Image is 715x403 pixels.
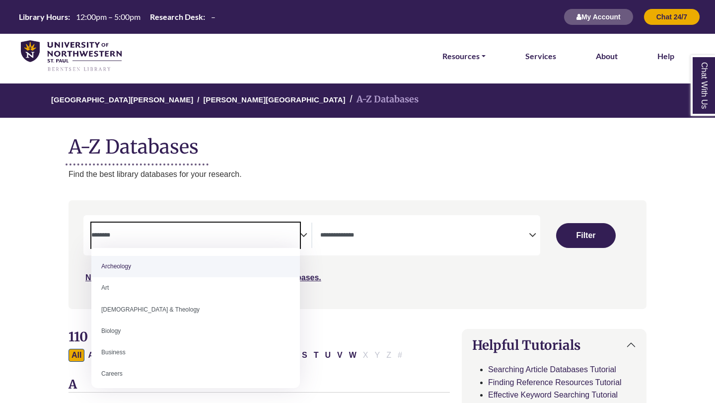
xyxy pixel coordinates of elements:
[346,92,419,107] li: A-Z Databases
[69,378,450,393] h3: A
[91,321,300,342] li: Biology
[462,329,646,361] button: Helpful Tutorials
[311,349,322,362] button: Filter Results T
[69,349,84,362] button: All
[488,378,622,387] a: Finding Reference Resources Tutorial
[643,8,700,25] button: Chat 24/7
[488,365,616,374] a: Searching Article Databases Tutorial
[488,391,618,399] a: Effective Keyword Searching Tutorial
[299,349,310,362] button: Filter Results S
[85,349,97,362] button: Filter Results A
[91,232,300,240] textarea: Search
[69,83,646,118] nav: breadcrumb
[91,256,300,277] li: Archeology
[69,350,406,359] div: Alpha-list to filter by first letter of database name
[564,8,634,25] button: My Account
[564,12,634,21] a: My Account
[346,349,359,362] button: Filter Results W
[203,94,345,104] a: [PERSON_NAME][GEOGRAPHIC_DATA]
[69,168,646,181] p: Find the best library databases for your research.
[91,277,300,299] li: Art
[91,363,300,385] li: Careers
[322,349,334,362] button: Filter Results U
[320,232,529,240] textarea: Search
[91,299,300,321] li: [DEMOGRAPHIC_DATA] & Theology
[51,94,193,104] a: [GEOGRAPHIC_DATA][PERSON_NAME]
[69,128,646,158] h1: A-Z Databases
[442,50,486,63] a: Resources
[146,11,206,22] th: Research Desk:
[643,12,700,21] a: Chat 24/7
[525,50,556,63] a: Services
[69,200,646,309] nav: Search filters
[85,273,321,282] a: Not sure where to start? Check our Recommended Databases.
[15,11,219,21] table: Hours Today
[334,349,346,362] button: Filter Results V
[21,40,122,73] img: library_home
[211,12,215,21] span: –
[556,223,616,248] button: Submit for Search Results
[76,12,141,21] span: 12:00pm – 5:00pm
[15,11,71,22] th: Library Hours:
[15,11,219,23] a: Hours Today
[596,50,618,63] a: About
[69,328,156,345] span: 110 Databases
[657,50,674,63] a: Help
[91,342,300,363] li: Business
